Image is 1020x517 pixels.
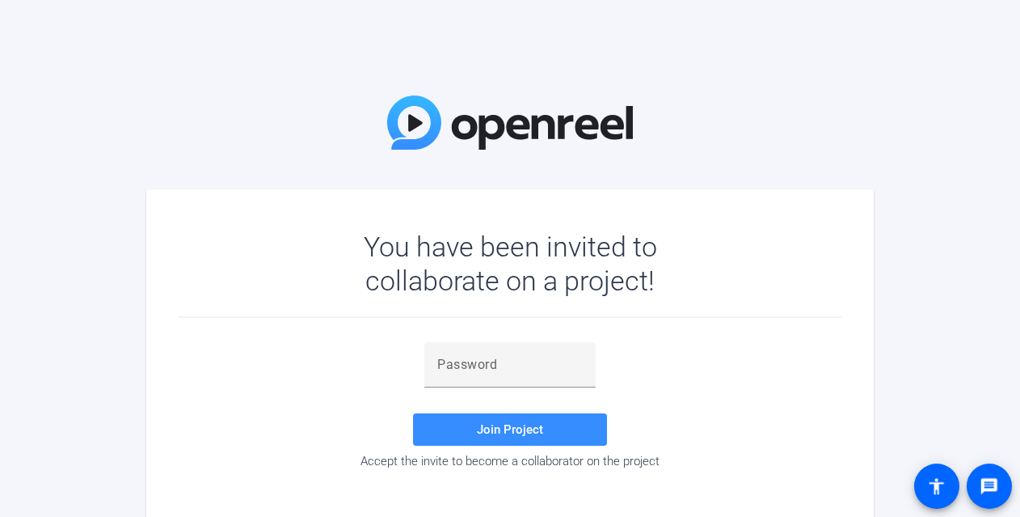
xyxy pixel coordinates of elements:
[927,477,946,496] mat-icon: accessibility
[317,230,704,298] div: You have been invited to collaborate on a project!
[413,413,607,446] button: Join Project
[437,355,583,375] input: Password
[980,477,999,496] mat-icon: message
[387,95,633,150] img: OpenReel Logo
[179,454,841,468] div: Accept the invite to become a collaborator on the project
[477,422,543,437] span: Join Project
